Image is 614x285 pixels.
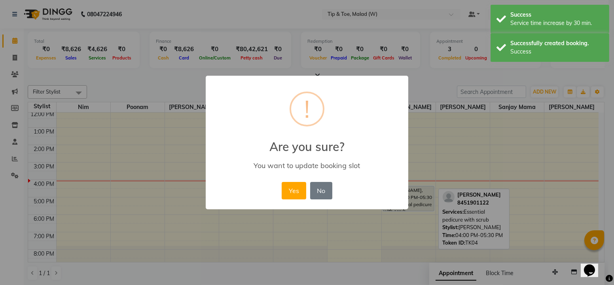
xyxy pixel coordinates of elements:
button: No [310,182,332,199]
div: Successfully created booking. [510,39,603,48]
div: Success [510,48,603,56]
button: Yes [282,182,306,199]
div: ! [304,93,310,125]
div: Service time increase by 30 min. [510,19,603,27]
h2: Are you sure? [206,130,408,154]
div: You want to update booking slot [217,161,397,170]
div: Success [510,11,603,19]
iframe: chat widget [581,253,606,277]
